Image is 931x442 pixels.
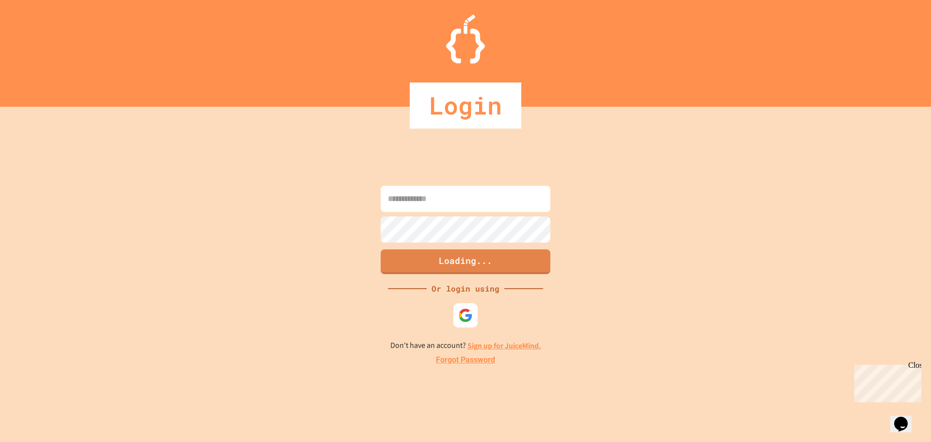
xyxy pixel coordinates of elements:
a: Sign up for JuiceMind. [467,341,541,351]
img: Logo.svg [446,15,485,64]
div: Login [410,82,521,129]
img: google-icon.svg [458,308,473,323]
div: Or login using [427,283,504,295]
p: Don't have an account? [390,340,541,352]
iframe: chat widget [890,403,921,432]
a: Forgot Password [436,354,495,366]
button: Loading... [381,249,550,274]
div: Chat with us now!Close [4,4,67,62]
iframe: chat widget [851,361,921,402]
